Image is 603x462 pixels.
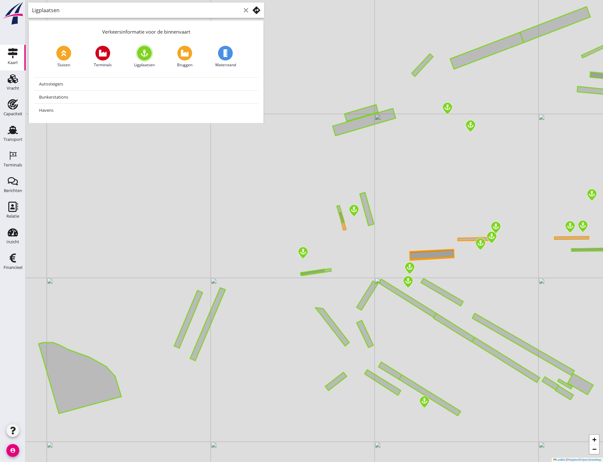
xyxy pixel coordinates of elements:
span: Bruggen [177,62,192,68]
a: Zoom out [590,444,599,454]
img: Marker [348,204,359,217]
a: Zoom in [590,435,599,444]
span: Terminals [94,62,112,68]
div: Kaart [8,61,18,65]
div: Transport [4,137,22,142]
a: OpenStreetMap [581,458,601,461]
span: Waterstand [215,62,236,68]
img: Marker [486,231,497,244]
a: Ligplaatsen [134,46,155,68]
div: Autosteigers [39,80,253,88]
span: − [592,445,597,453]
div: © © [552,458,603,462]
img: Marker [577,220,588,233]
input: Zoek faciliteit [32,5,241,15]
img: Marker [442,102,453,115]
div: Verkeersinformatie voor de binnenvaart [29,20,264,41]
a: Sluizen [56,46,71,68]
img: Marker [419,395,430,409]
a: Terminals [94,46,112,68]
a: Bruggen [177,46,192,68]
span: Sluizen [57,62,70,68]
div: Relatie [6,214,19,218]
img: Marker [475,238,486,251]
img: Marker [586,188,597,202]
div: Berichten [4,189,22,193]
a: Waterstand [215,46,236,68]
div: Capaciteit [4,112,22,116]
img: Marker [297,246,308,260]
span: + [592,435,597,443]
div: Bunkerstations [39,93,253,101]
img: Marker [490,221,501,234]
span: Ligplaatsen [134,62,155,68]
div: Financieel [4,265,22,270]
img: Marker [404,262,415,275]
span: | [566,458,566,461]
div: Vracht [7,86,19,90]
div: Havens [39,106,253,114]
div: Inzicht [6,240,19,244]
div: Terminals [4,163,22,167]
a: Mapbox [569,458,579,461]
img: Marker [465,119,476,133]
i: clear [242,6,250,14]
img: logo-small.a267ee39.svg [1,2,24,25]
img: Marker [564,220,575,234]
a: Leaflet [553,458,565,461]
i: account_circle [6,444,19,457]
img: Marker [402,275,413,289]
